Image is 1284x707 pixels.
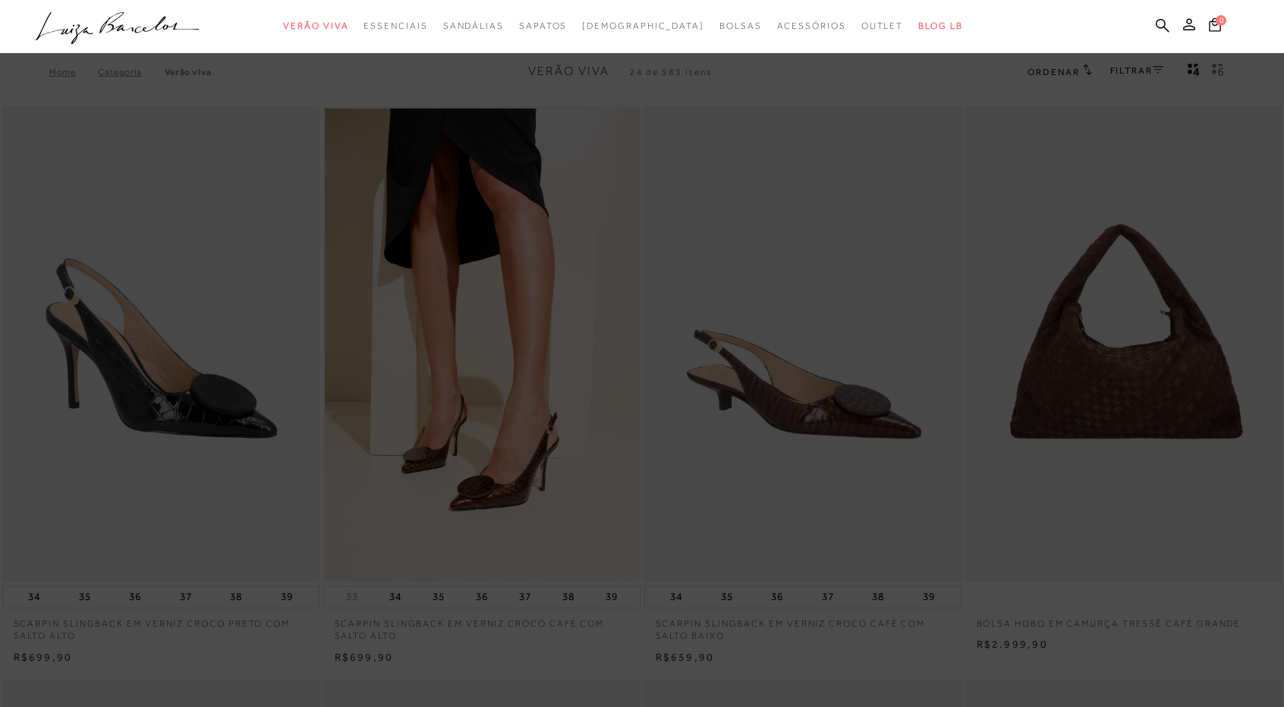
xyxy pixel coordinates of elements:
span: BLOG LB [918,20,962,31]
a: categoryNavScreenReaderText [777,12,846,40]
a: categoryNavScreenReaderText [283,12,348,40]
a: BLOG LB [918,12,962,40]
span: 0 [1216,15,1226,26]
span: Bolsas [719,20,762,31]
span: Essenciais [363,20,427,31]
a: categoryNavScreenReaderText [861,12,904,40]
span: Outlet [861,20,904,31]
a: noSubCategoriesText [582,12,704,40]
span: [DEMOGRAPHIC_DATA] [582,20,704,31]
span: Acessórios [777,20,846,31]
button: 0 [1204,17,1226,37]
span: Sandálias [443,20,504,31]
a: categoryNavScreenReaderText [363,12,427,40]
a: categoryNavScreenReaderText [443,12,504,40]
a: categoryNavScreenReaderText [519,12,567,40]
span: Sapatos [519,20,567,31]
a: categoryNavScreenReaderText [719,12,762,40]
span: Verão Viva [283,20,348,31]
